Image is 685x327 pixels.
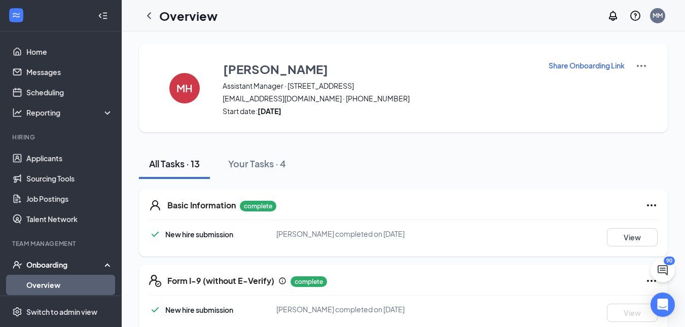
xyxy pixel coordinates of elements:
p: Share Onboarding Link [549,60,625,70]
h1: Overview [159,7,218,24]
span: New hire submission [165,230,233,239]
a: Sourcing Tools [26,168,113,189]
svg: Info [278,277,286,285]
span: [PERSON_NAME] completed on [DATE] [276,229,405,238]
span: New hire submission [165,305,233,314]
a: Overview [26,275,113,295]
div: Reporting [26,107,114,118]
button: MH [159,60,210,116]
div: Onboarding [26,260,104,270]
a: Job Postings [26,189,113,209]
a: Talent Network [26,209,113,229]
span: [EMAIL_ADDRESS][DOMAIN_NAME] · [PHONE_NUMBER] [223,93,535,103]
svg: Notifications [607,10,619,22]
svg: FormI9EVerifyIcon [149,275,161,287]
h4: MH [176,85,193,92]
p: complete [291,276,327,287]
button: View [607,228,658,246]
svg: Settings [12,307,22,317]
svg: User [149,199,161,211]
p: complete [240,201,276,211]
div: All Tasks · 13 [149,157,200,170]
div: Open Intercom Messenger [651,293,675,317]
svg: ChatActive [657,264,669,276]
div: Switch to admin view [26,307,97,317]
svg: Checkmark [149,304,161,316]
svg: UserCheck [12,260,22,270]
h3: [PERSON_NAME] [223,60,328,78]
svg: Checkmark [149,228,161,240]
svg: WorkstreamLogo [11,10,21,20]
a: Home [26,42,113,62]
strong: [DATE] [258,106,281,116]
div: Your Tasks · 4 [228,157,286,170]
svg: ChevronLeft [143,10,155,22]
svg: Ellipses [645,275,658,287]
button: ChatActive [651,258,675,282]
button: Share Onboarding Link [548,60,625,71]
div: Hiring [12,133,111,141]
a: Applicants [26,148,113,168]
h5: Form I-9 (without E-Verify) [167,275,274,286]
span: [PERSON_NAME] completed on [DATE] [276,305,405,314]
div: MM [653,11,663,20]
span: Start date: [223,106,535,116]
div: 90 [664,257,675,265]
a: Scheduling [26,82,113,102]
h5: Basic Information [167,200,236,211]
button: View [607,304,658,322]
svg: Analysis [12,107,22,118]
span: Assistant Manager · [STREET_ADDRESS] [223,81,535,91]
img: More Actions [635,60,647,72]
div: Team Management [12,239,111,248]
svg: Ellipses [645,199,658,211]
svg: Collapse [98,11,108,21]
button: [PERSON_NAME] [223,60,535,78]
a: Messages [26,62,113,82]
svg: QuestionInfo [629,10,641,22]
